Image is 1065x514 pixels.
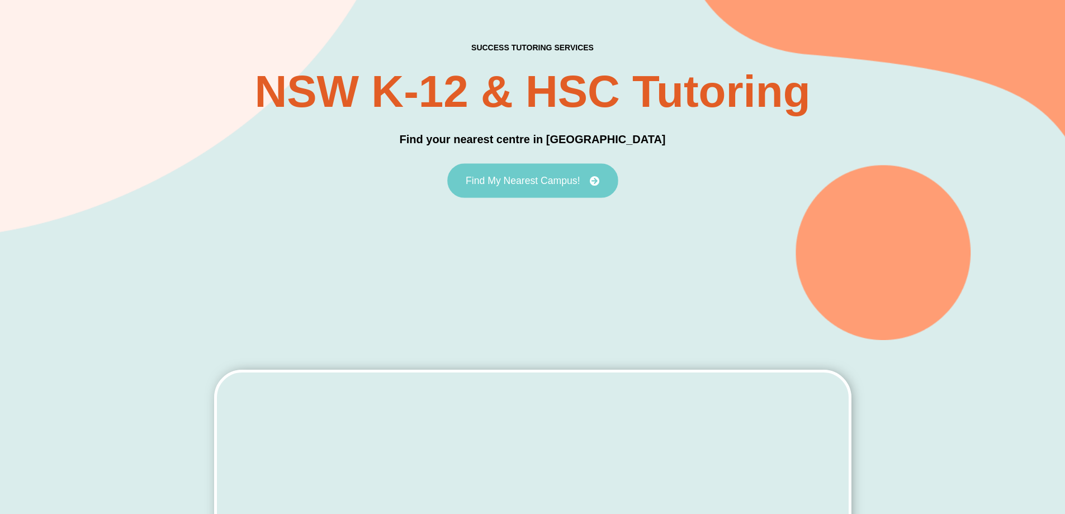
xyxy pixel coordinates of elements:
[471,43,594,53] h4: success tutoring Services
[400,131,666,148] h3: Find your nearest centre in [GEOGRAPHIC_DATA]
[879,388,1065,514] iframe: Chat Widget
[447,163,618,198] a: Find My Nearest Campus!
[466,176,580,186] span: Find My Nearest Campus!
[254,69,810,114] h2: NSW K-12 & HSC Tutoring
